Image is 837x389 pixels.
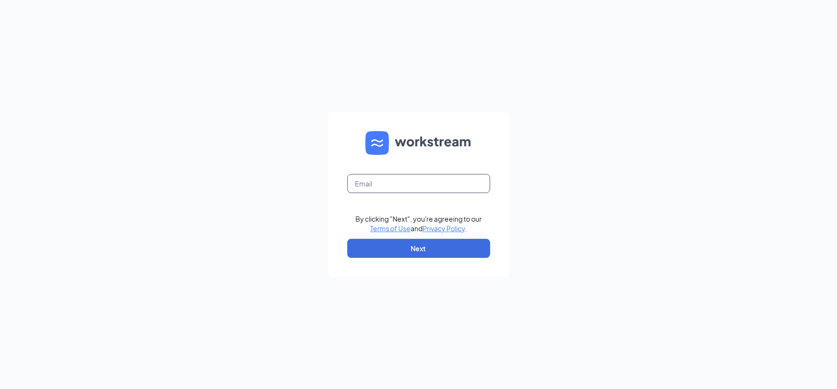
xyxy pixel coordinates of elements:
[355,214,482,233] div: By clicking "Next", you're agreeing to our and .
[423,224,465,233] a: Privacy Policy
[347,239,490,258] button: Next
[347,174,490,193] input: Email
[370,224,411,233] a: Terms of Use
[365,131,472,155] img: WS logo and Workstream text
